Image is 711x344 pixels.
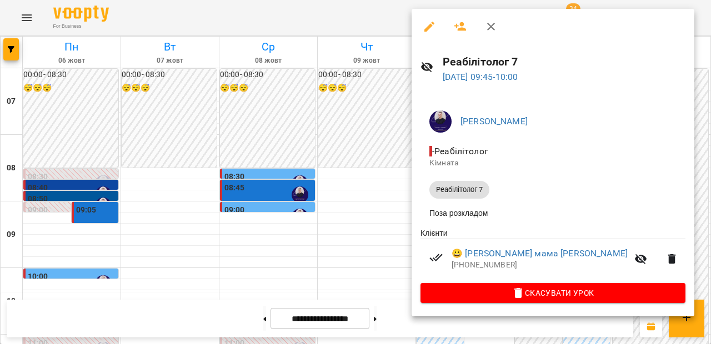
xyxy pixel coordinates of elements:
[429,185,489,195] span: Реабілітолог 7
[443,53,685,70] h6: Реабілітолог 7
[429,286,677,300] span: Скасувати Урок
[452,247,628,260] a: 😀 [PERSON_NAME] мама [PERSON_NAME]
[429,110,452,133] img: 5dd6b2c26b5001a2a5a02b8ae75cbbce.jpeg
[420,227,685,283] ul: Клієнти
[443,72,518,82] a: [DATE] 09:45-10:00
[420,203,685,223] li: Поза розкладом
[460,116,528,127] a: [PERSON_NAME]
[420,283,685,303] button: Скасувати Урок
[429,146,490,156] span: - Реабілітолог
[452,260,628,271] p: [PHONE_NUMBER]
[429,158,677,169] p: Кімната
[429,251,443,264] svg: Візит сплачено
